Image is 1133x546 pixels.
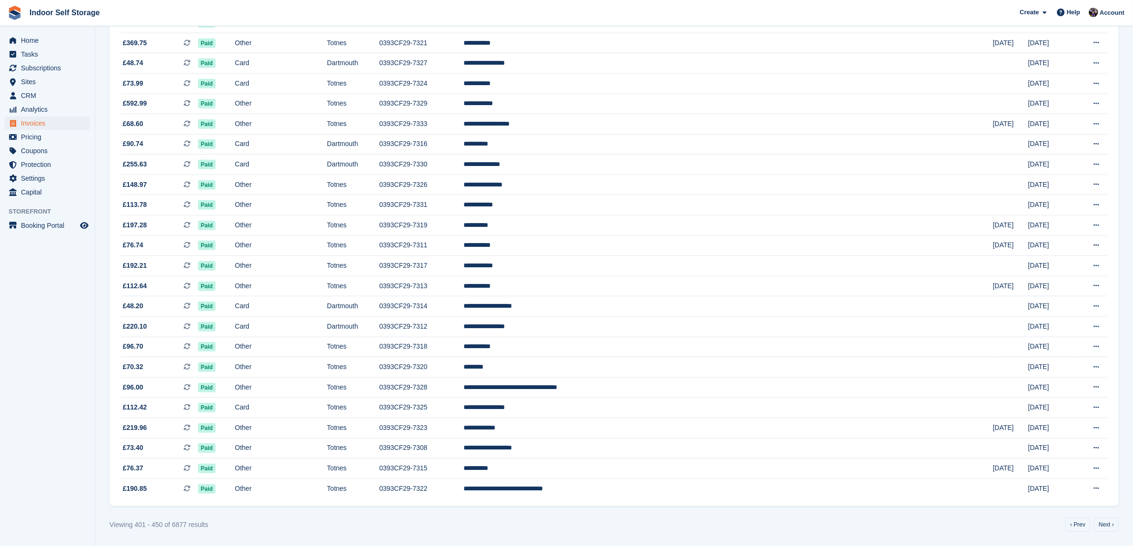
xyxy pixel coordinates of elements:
span: Paid [198,362,216,372]
td: 0393CF29-7330 [379,155,463,175]
td: [DATE] [1028,276,1074,296]
span: Invoices [21,117,78,130]
td: Totnes [327,478,379,498]
td: [DATE] [1028,195,1074,215]
td: [DATE] [1028,377,1074,398]
td: 0393CF29-7320 [379,357,463,378]
td: 0393CF29-7311 [379,235,463,256]
span: Paid [198,342,216,351]
td: 0393CF29-7317 [379,256,463,276]
span: Paid [198,160,216,169]
span: Capital [21,185,78,199]
td: 0393CF29-7321 [379,33,463,53]
span: Paid [198,200,216,210]
td: [DATE] [1028,33,1074,53]
a: menu [5,219,90,232]
a: Next [1094,517,1119,532]
td: Totnes [327,33,379,53]
td: [DATE] [1028,337,1074,357]
td: [DATE] [1028,317,1074,337]
a: menu [5,103,90,116]
span: £190.85 [123,484,147,494]
td: 0393CF29-7319 [379,215,463,236]
span: Storefront [9,207,95,216]
td: 0393CF29-7326 [379,175,463,195]
td: Other [235,357,327,378]
td: Card [235,134,327,155]
span: Paid [198,180,216,190]
td: Dartmouth [327,134,379,155]
img: Sandra Pomeroy [1089,8,1098,17]
td: [DATE] [1028,73,1074,94]
span: £255.63 [123,159,147,169]
span: £48.74 [123,58,143,68]
td: [DATE] [993,276,1028,296]
a: menu [5,34,90,47]
td: [DATE] [1028,357,1074,378]
td: Totnes [327,73,379,94]
span: Paid [198,79,216,88]
td: [DATE] [1028,175,1074,195]
a: menu [5,158,90,171]
td: Totnes [327,195,379,215]
td: Totnes [327,418,379,439]
span: Paid [198,39,216,48]
span: Paid [198,282,216,291]
td: 0393CF29-7324 [379,73,463,94]
td: Other [235,478,327,498]
td: Totnes [327,438,379,458]
td: Card [235,317,327,337]
td: 0393CF29-7329 [379,94,463,114]
td: Totnes [327,276,379,296]
td: Other [235,377,327,398]
td: [DATE] [1028,458,1074,479]
td: Totnes [327,377,379,398]
td: 0393CF29-7333 [379,114,463,135]
span: Pricing [21,130,78,144]
span: Paid [198,383,216,392]
td: [DATE] [1028,235,1074,256]
span: £112.64 [123,281,147,291]
span: Home [21,34,78,47]
a: menu [5,61,90,75]
td: [DATE] [993,215,1028,236]
span: Help [1067,8,1080,17]
span: Paid [198,302,216,311]
td: Dartmouth [327,317,379,337]
a: menu [5,185,90,199]
td: Card [235,296,327,317]
td: Dartmouth [327,53,379,74]
a: menu [5,172,90,185]
span: £96.00 [123,382,143,392]
td: Card [235,398,327,418]
a: Preview store [79,220,90,231]
td: [DATE] [993,418,1028,439]
span: £48.20 [123,301,143,311]
span: £73.40 [123,443,143,453]
td: Other [235,215,327,236]
span: £68.60 [123,119,143,129]
span: Paid [198,464,216,473]
td: Totnes [327,114,379,135]
span: Subscriptions [21,61,78,75]
span: Paid [198,139,216,149]
a: menu [5,89,90,102]
td: Other [235,235,327,256]
td: [DATE] [1028,215,1074,236]
td: Card [235,53,327,74]
td: [DATE] [1028,114,1074,135]
td: 0393CF29-7316 [379,134,463,155]
span: £76.37 [123,463,143,473]
span: £70.32 [123,362,143,372]
td: 0393CF29-7315 [379,458,463,479]
td: [DATE] [993,114,1028,135]
span: Coupons [21,144,78,157]
td: [DATE] [993,235,1028,256]
span: CRM [21,89,78,102]
span: Settings [21,172,78,185]
td: [DATE] [1028,94,1074,114]
span: £369.75 [123,38,147,48]
nav: Pages [1064,517,1121,532]
td: 0393CF29-7323 [379,418,463,439]
span: £219.96 [123,423,147,433]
